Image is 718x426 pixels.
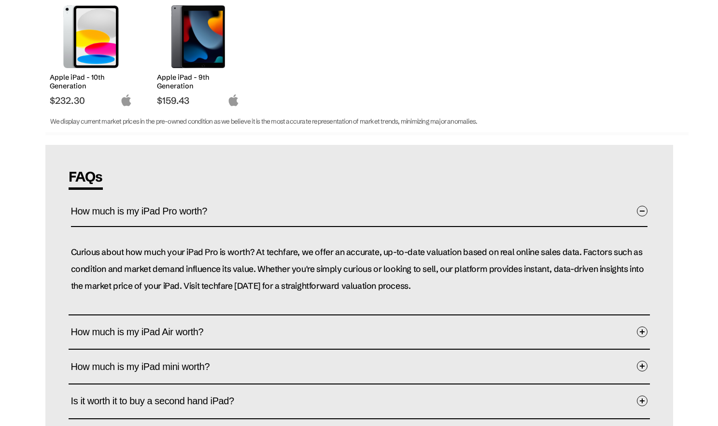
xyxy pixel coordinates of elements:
[50,73,132,90] h2: Apple iPad - 10th Generation
[71,196,222,226] span: How much is my iPad Pro worth?
[71,317,218,347] span: How much is my iPad Air worth?
[164,5,232,68] img: Apple iPad (9th Generation)
[71,197,648,227] button: How much is my iPad Pro worth?
[45,0,137,106] a: Apple iPad (10th Generation) Apple iPad - 10th Generation $232.30 apple-logo
[71,387,648,416] button: Is it worth it to buy a second hand iPad?
[50,95,132,106] span: $232.30
[120,94,132,106] img: apple-logo
[71,386,249,416] span: Is it worth it to buy a second hand iPad?
[157,95,239,106] span: $159.43
[69,168,103,190] span: FAQs
[71,318,648,347] button: How much is my iPad Air worth?
[157,73,239,90] h2: Apple iPad - 9th Generation
[71,352,225,382] span: How much is my iPad mini worth?
[50,116,653,128] p: We display current market prices in the pre-owned condition as we believe it is the most accurate...
[227,94,239,106] img: apple-logo
[71,244,648,295] p: Curious about how much your iPad Pro is worth? At techfare, we offer an accurate, up-to-date valu...
[71,352,648,381] button: How much is my iPad mini worth?
[153,0,244,106] a: Apple iPad (9th Generation) Apple iPad - 9th Generation $159.43 apple-logo
[57,5,125,68] img: Apple iPad (10th Generation)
